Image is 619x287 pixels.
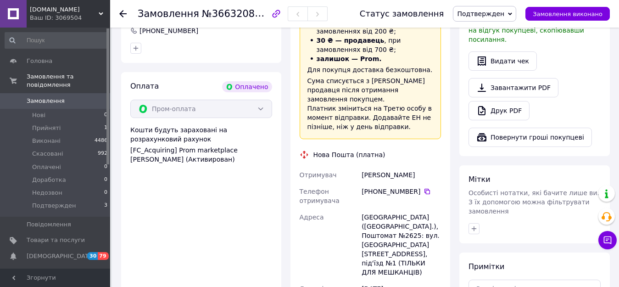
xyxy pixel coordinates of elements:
div: Оплачено [222,81,272,92]
span: 992 [98,150,107,158]
a: Завантажити PDF [468,78,558,97]
span: KUPICOM.TOP [30,6,99,14]
span: 0 [104,176,107,184]
span: [DEMOGRAPHIC_DATA] [27,252,95,260]
button: Замовлення виконано [525,7,610,21]
span: Оплата [130,82,159,90]
span: Виконані [32,137,61,145]
div: [GEOGRAPHIC_DATA] ([GEOGRAPHIC_DATA].), Поштомат №2625: вул. [GEOGRAPHIC_DATA][STREET_ADDRESS], п... [360,209,443,281]
span: Показники роботи компанії [27,268,85,284]
div: [PHONE_NUMBER] [362,187,441,196]
div: Сума списується з [PERSON_NAME] продавця після отримання замовлення покупцем. Платник зміниться н... [307,76,434,131]
div: [PHONE_NUMBER] [139,26,199,35]
span: Товари та послуги [27,236,85,244]
span: Отримувач [300,171,337,179]
span: Адреса [300,214,324,221]
span: №366320802 [202,8,267,19]
button: Видати чек [468,51,537,71]
span: Подтвержден [457,10,504,17]
span: У вас є 30 днів, щоб відправити запит на відгук покупцеві, скопіювавши посилання. [468,17,597,43]
span: 30 [87,252,98,260]
span: Особисті нотатки, які бачите лише ви. З їх допомогою можна фільтрувати замовлення [468,189,599,215]
span: 79 [98,252,108,260]
span: Подтвержден [32,202,76,210]
li: , при замовленнях від 700 ₴; [307,36,434,54]
button: Чат з покупцем [598,231,617,249]
button: Повернути гроші покупцеві [468,128,592,147]
span: Головна [27,57,52,65]
span: Мітки [468,175,491,184]
span: 4486 [95,137,107,145]
div: [FC_Acquiring] Prom marketplace [PERSON_NAME] (Активирован) [130,146,272,164]
span: Телефон отримувача [300,188,340,204]
span: 0 [104,163,107,171]
span: 0 [104,189,107,197]
div: [PERSON_NAME] [360,167,443,183]
a: Друк PDF [468,101,530,120]
span: Скасовані [32,150,63,158]
span: 3 [104,202,107,210]
span: Повідомлення [27,220,71,229]
span: Недозвон [32,189,62,197]
span: Прийняті [32,124,61,132]
div: Статус замовлення [360,9,444,18]
div: Ваш ID: 3069504 [30,14,110,22]
span: залишок — Prom. [317,55,382,62]
span: Нові [32,111,45,119]
span: Замовлення [138,8,199,19]
div: Повернутися назад [119,9,127,18]
span: Доработка [32,176,66,184]
span: 0 [104,111,107,119]
div: Кошти будуть зараховані на розрахунковий рахунок [130,125,272,164]
span: Замовлення та повідомлення [27,73,110,89]
div: Для покупця доставка безкоштовна. [307,65,434,74]
input: Пошук [5,32,108,49]
span: 1 [104,124,107,132]
span: Замовлення виконано [533,11,602,17]
div: Нова Пошта (платна) [311,150,388,159]
span: 30 ₴ — продавець [317,37,385,44]
span: Замовлення [27,97,65,105]
span: Примітки [468,262,504,271]
span: Оплачені [32,163,61,171]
